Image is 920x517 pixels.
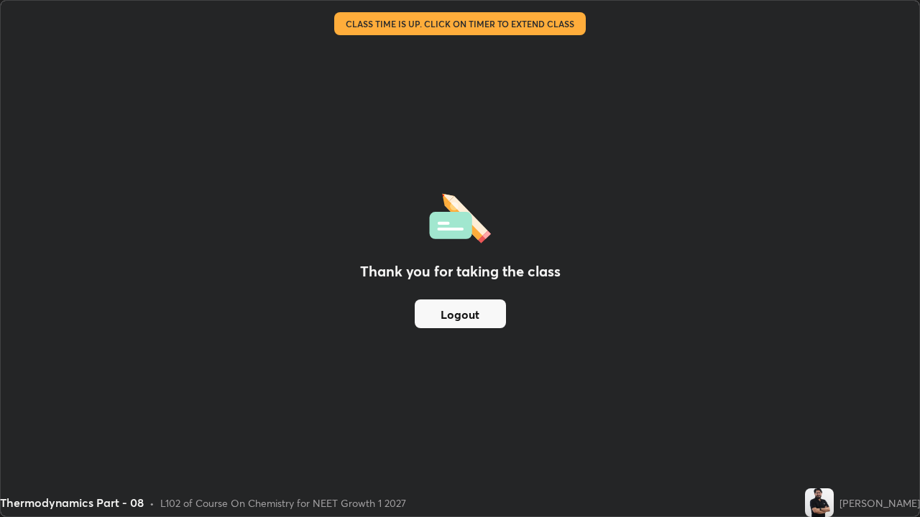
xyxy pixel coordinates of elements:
img: offlineFeedback.1438e8b3.svg [429,189,491,243]
div: • [149,495,155,511]
img: b34798ff5e6b4ad6bbf22d8cad6d1581.jpg [805,488,834,517]
div: [PERSON_NAME] [839,495,920,511]
div: L102 of Course On Chemistry for NEET Growth 1 2027 [160,495,406,511]
button: Logout [415,299,506,328]
h2: Thank you for taking the class [360,261,561,282]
